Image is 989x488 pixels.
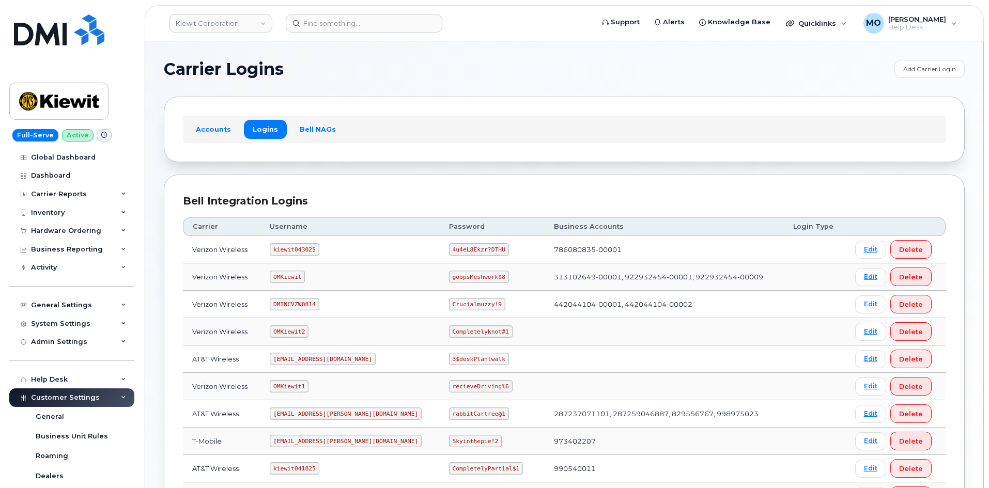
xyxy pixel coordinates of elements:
code: goopsMeshwork$8 [449,271,509,283]
th: Password [440,217,545,236]
td: AT&T Wireless [183,345,260,373]
td: T-Mobile [183,428,260,455]
td: 786080835-00001 [545,236,784,263]
a: Accounts [187,120,240,138]
span: Delete [899,409,923,419]
code: OMKiewit1 [270,380,308,392]
a: Logins [244,120,287,138]
code: DMINCVZW0814 [270,298,319,310]
a: Edit [855,268,886,286]
td: Verizon Wireless [183,318,260,345]
td: 973402207 [545,428,784,455]
code: 3$deskPlantwalk [449,353,509,365]
td: AT&T Wireless [183,400,260,428]
code: Skyinthepie!2 [449,435,502,447]
a: Edit [855,350,886,368]
span: Delete [899,300,923,309]
th: Username [260,217,440,236]
code: kiewit041825 [270,462,319,475]
a: Edit [855,241,886,259]
code: 4u4eL8Ekzr?DTHU [449,243,509,256]
code: kiewit043025 [270,243,319,256]
code: rabbitCartree@1 [449,407,509,420]
a: Edit [855,323,886,341]
td: 442044104-00001, 442044104-00002 [545,291,784,318]
td: 313102649-00001, 922932454-00001, 922932454-00009 [545,263,784,291]
td: Verizon Wireless [183,236,260,263]
code: [EMAIL_ADDRESS][PERSON_NAME][DOMAIN_NAME] [270,407,422,420]
span: Delete [899,382,923,391]
a: Edit [855,377,886,396]
button: Delete [890,377,932,396]
div: Bell Integration Logins [183,194,946,209]
a: Edit [855,460,886,478]
button: Delete [890,267,932,286]
button: Delete [890,404,932,423]
th: Business Accounts [545,217,784,236]
span: Delete [899,436,923,446]
th: Login Type [784,217,846,236]
td: Verizon Wireless [183,291,260,318]
td: 287237071101, 287259046887, 829556767, 998975023 [545,400,784,428]
a: Bell NAGs [291,120,345,138]
code: OMKiewit [270,271,305,283]
span: Delete [899,464,923,474]
code: Completelyknot#1 [449,325,513,338]
a: Edit [855,432,886,450]
button: Delete [890,459,932,478]
span: Delete [899,327,923,337]
span: Delete [899,245,923,255]
a: Edit [855,295,886,313]
span: Delete [899,272,923,282]
code: [EMAIL_ADDRESS][PERSON_NAME][DOMAIN_NAME] [270,435,422,447]
a: Add Carrier Login [894,60,965,78]
code: CompletelyPartial$1 [449,462,523,475]
button: Delete [890,240,932,259]
td: 990540011 [545,455,784,482]
code: OMKiewit2 [270,325,308,338]
button: Delete [890,350,932,368]
span: Delete [899,354,923,364]
button: Delete [890,295,932,313]
td: AT&T Wireless [183,455,260,482]
th: Carrier [183,217,260,236]
td: Verizon Wireless [183,263,260,291]
a: Edit [855,405,886,423]
button: Delete [890,322,932,341]
code: [EMAIL_ADDRESS][DOMAIN_NAME] [270,353,376,365]
iframe: Messenger Launcher [944,443,981,480]
button: Delete [890,432,932,450]
span: Carrier Logins [164,61,284,77]
code: Crucialmuzzy!9 [449,298,505,310]
td: Verizon Wireless [183,373,260,400]
code: recieveDriving%6 [449,380,513,392]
